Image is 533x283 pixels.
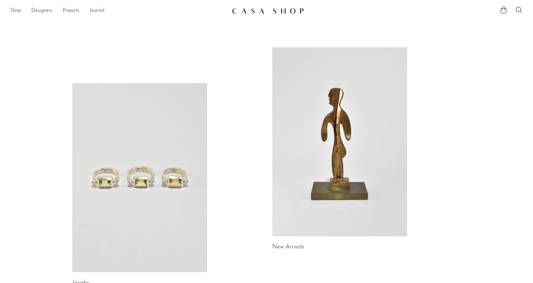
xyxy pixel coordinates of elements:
nav: Desktop navigation [10,5,227,16]
a: Journal [89,7,104,15]
ul: NEW HEADER MENU [10,5,227,16]
a: Shop [10,7,21,15]
a: Designers [31,7,52,15]
a: Projects [63,7,79,15]
a: New Arrivals [272,244,304,250]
